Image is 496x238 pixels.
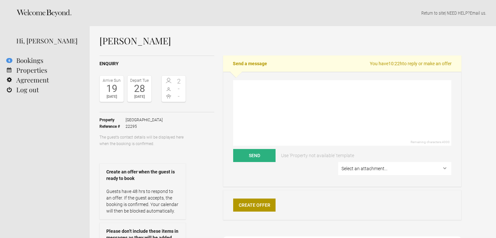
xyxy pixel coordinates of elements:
span: - [174,93,184,99]
div: 28 [129,84,150,94]
a: Return to site [421,10,445,16]
div: Hi, [PERSON_NAME] [16,36,80,46]
div: 19 [101,84,122,94]
p: | NEED HELP? . [99,10,486,16]
p: The guest’s contact details will be displayed here when the booking is confirmed. [99,134,186,147]
span: [GEOGRAPHIC_DATA] [126,117,163,123]
span: - [174,85,184,92]
strong: Reference # [99,123,126,130]
button: Send [233,149,276,162]
a: Use 'Property not available' template [277,149,359,162]
flynt-countdown: 10:22h [388,61,402,66]
span: You have to reply or make an offer [370,60,452,67]
strong: Create an offer when the guest is ready to book [106,169,179,182]
span: 2 [174,78,184,84]
div: Arrive Sun [101,77,122,84]
span: 22295 [126,123,163,130]
p: Guests have 48 hrs to respond to an offer. If the guest accepts, the booking is confirmed. Your c... [106,188,179,214]
flynt-notification-badge: 6 [6,58,12,63]
div: [DATE] [101,94,122,100]
h1: [PERSON_NAME] [99,36,461,46]
a: Email us [470,10,485,16]
div: [DATE] [129,94,150,100]
strong: Property [99,117,126,123]
a: Create Offer [233,199,276,212]
div: Depart Tue [129,77,150,84]
h2: Enquiry [99,60,214,67]
h2: Send a message [223,55,461,72]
